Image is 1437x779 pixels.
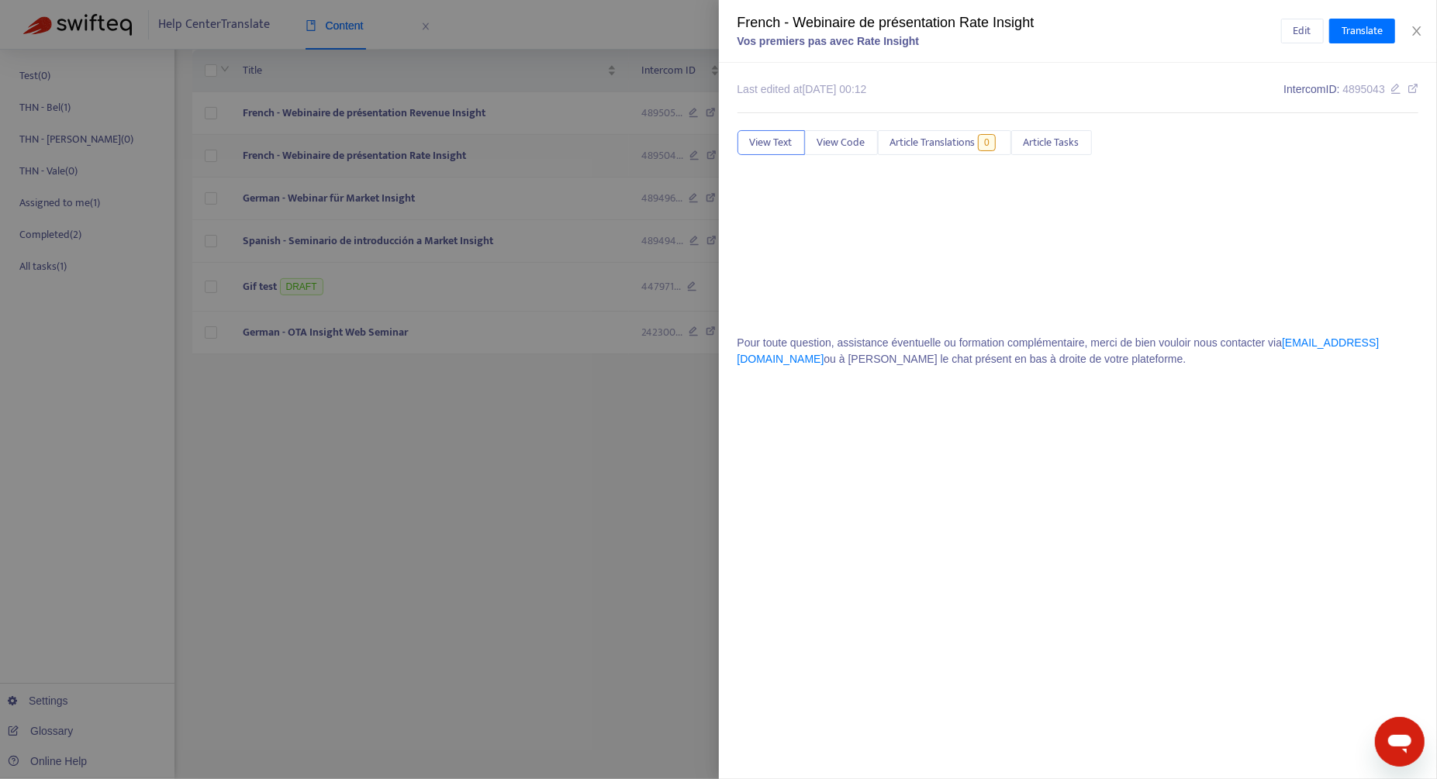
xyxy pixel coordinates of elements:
[1281,19,1324,43] button: Edit
[1329,19,1395,43] button: Translate
[1342,83,1385,95] span: 4895043
[750,134,793,151] span: View Text
[890,134,976,151] span: Article Translations
[1294,22,1311,40] span: Edit
[805,130,878,155] button: View Code
[1342,22,1383,40] span: Translate
[737,81,867,98] div: Last edited at [DATE] 00:12
[737,336,1380,365] a: [EMAIL_ADDRESS][DOMAIN_NAME]
[737,12,1281,33] div: French - Webinaire de présentation Rate Insight
[978,134,996,151] span: 0
[878,130,1011,155] button: Article Translations0
[737,130,805,155] button: View Text
[737,335,1419,367] p: Pour toute question, assistance éventuelle ou formation complémentaire, merci de bien vouloir nou...
[737,33,1281,50] div: Vos premiers pas avec Rate Insight
[1411,25,1423,37] span: close
[1283,81,1418,98] div: Intercom ID:
[1024,134,1079,151] span: Article Tasks
[1375,717,1425,767] iframe: Button to launch messaging window
[1406,24,1428,39] button: Close
[817,134,865,151] span: View Code
[1011,130,1092,155] button: Article Tasks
